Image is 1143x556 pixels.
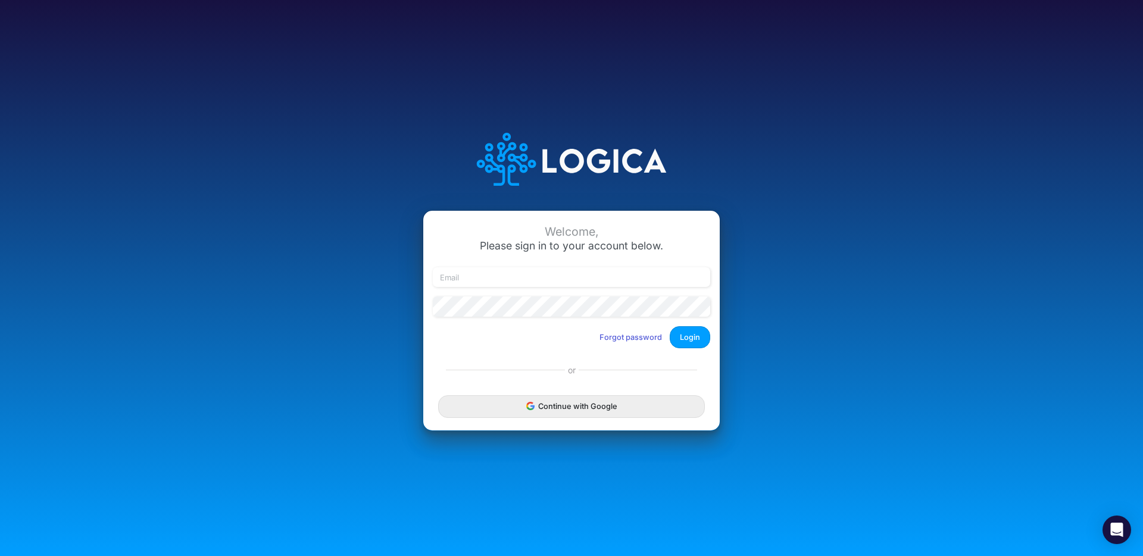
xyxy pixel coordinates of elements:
div: Open Intercom Messenger [1103,516,1131,544]
div: Welcome, [433,225,710,239]
span: Please sign in to your account below. [480,239,663,252]
button: Forgot password [592,327,670,347]
button: Continue with Google [438,395,705,417]
button: Login [670,326,710,348]
input: Email [433,267,710,288]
